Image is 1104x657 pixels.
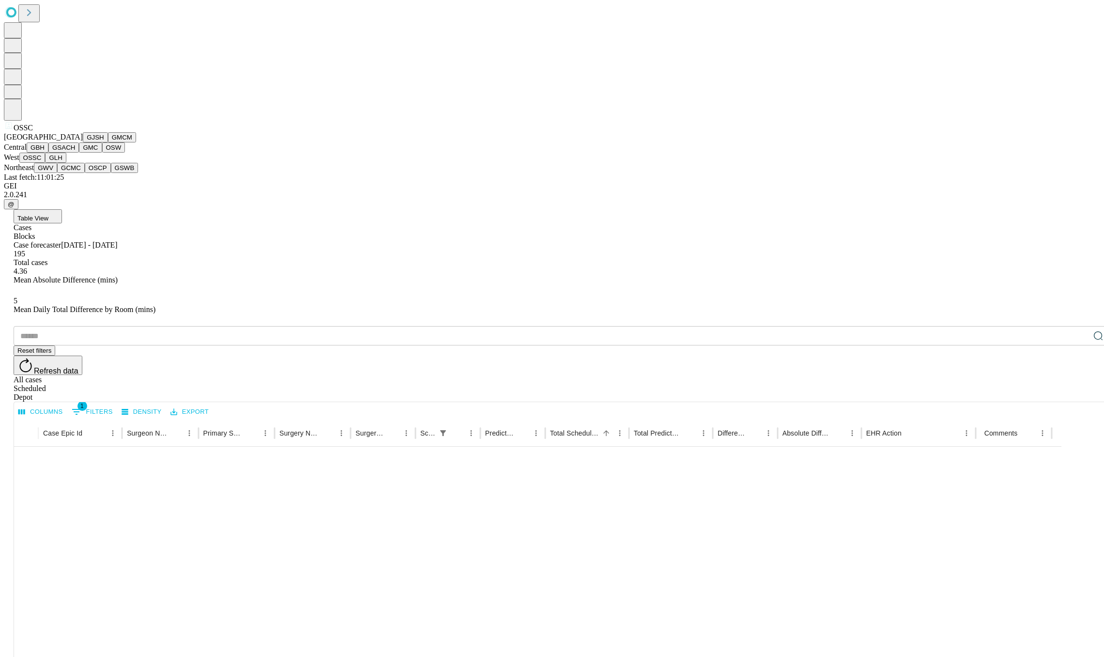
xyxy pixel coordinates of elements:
[279,429,320,437] div: Surgery Name
[168,405,211,420] button: Export
[17,347,51,354] span: Reset filters
[1019,426,1032,440] button: Sort
[245,426,259,440] button: Sort
[4,153,19,161] span: West
[83,426,97,440] button: Sort
[4,173,64,181] span: Last fetch: 11:01:25
[14,267,27,275] span: 4.36
[14,250,25,258] span: 195
[634,429,682,437] div: Total Predicted Duration
[4,182,1100,190] div: GEI
[550,429,598,437] div: Total Scheduled Duration
[485,429,515,437] div: Predicted In Room Duration
[832,426,845,440] button: Sort
[697,426,710,440] button: Menu
[111,163,138,173] button: GSWB
[34,367,78,375] span: Refresh data
[8,201,15,208] span: @
[127,429,168,437] div: Surgeon Name
[436,426,450,440] div: 1 active filter
[4,143,27,151] span: Central
[259,426,272,440] button: Menu
[27,142,48,153] button: GBH
[14,276,118,284] span: Mean Absolute Difference (mins)
[866,429,902,437] div: EHR Action
[14,209,62,223] button: Table View
[683,426,697,440] button: Sort
[45,153,66,163] button: GLH
[4,163,34,172] span: Northeast
[903,426,916,440] button: Sort
[782,429,831,437] div: Absolute Difference
[77,401,87,411] span: 1
[4,199,18,209] button: @
[14,345,55,356] button: Reset filters
[79,142,102,153] button: GMC
[102,142,125,153] button: OSW
[984,429,1018,437] div: Comments
[14,258,47,266] span: Total cases
[386,426,399,440] button: Sort
[85,163,111,173] button: OSCP
[436,426,450,440] button: Show filters
[516,426,529,440] button: Sort
[61,241,117,249] span: [DATE] - [DATE]
[34,163,57,173] button: GWV
[718,429,747,437] div: Difference
[14,305,155,313] span: Mean Daily Total Difference by Room (mins)
[420,429,435,437] div: Scheduled In Room Duration
[16,405,65,420] button: Select columns
[48,142,79,153] button: GSACH
[108,132,136,142] button: GMCM
[4,133,83,141] span: [GEOGRAPHIC_DATA]
[203,429,244,437] div: Primary Service
[845,426,859,440] button: Menu
[355,429,385,437] div: Surgery Date
[960,426,973,440] button: Menu
[529,426,543,440] button: Menu
[748,426,762,440] button: Sort
[1036,426,1049,440] button: Menu
[183,426,196,440] button: Menu
[599,426,613,440] button: Sort
[613,426,627,440] button: Menu
[57,163,85,173] button: GCMC
[335,426,348,440] button: Menu
[106,426,120,440] button: Menu
[4,190,1100,199] div: 2.0.241
[43,429,82,437] div: Case Epic Id
[169,426,183,440] button: Sort
[83,132,108,142] button: GJSH
[451,426,464,440] button: Sort
[19,153,46,163] button: OSSC
[14,297,17,305] span: 5
[762,426,775,440] button: Menu
[321,426,335,440] button: Sort
[14,124,33,132] span: OSSC
[17,215,48,222] span: Table View
[69,404,115,420] button: Show filters
[14,241,61,249] span: Case forecaster
[399,426,413,440] button: Menu
[464,426,478,440] button: Menu
[14,356,82,375] button: Refresh data
[119,405,164,420] button: Density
